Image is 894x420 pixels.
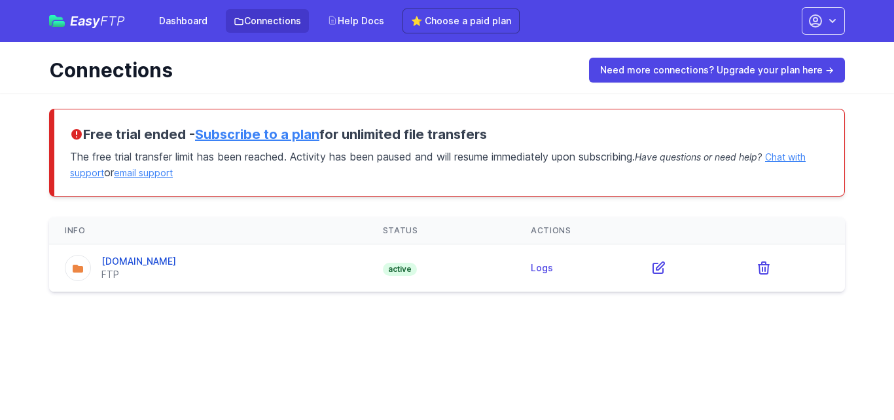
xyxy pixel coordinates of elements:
h1: Connections [49,58,571,82]
a: EasyFTP [49,14,125,28]
a: [DOMAIN_NAME] [101,256,176,267]
th: Info [49,218,367,244]
a: Need more connections? Upgrade your plan here → [589,58,845,83]
span: Easy [70,14,125,28]
span: FTP [100,13,125,29]
a: Dashboard [151,9,215,33]
img: easyftp_logo.png [49,15,65,27]
div: FTP [101,268,176,281]
a: ⭐ Choose a paid plan [402,9,520,33]
a: Help Docs [319,9,392,33]
a: Logs [531,262,553,273]
th: Actions [515,218,845,244]
th: Status [367,218,515,244]
a: email support [114,167,173,178]
h3: Free trial ended - for unlimited file transfers [70,125,829,143]
a: Connections [226,9,309,33]
span: Have questions or need help? [635,151,762,162]
a: Subscribe to a plan [195,126,319,142]
p: The free trial transfer limit has been reached. Activity has been paused and will resume immediat... [70,143,829,180]
span: active [383,263,417,276]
